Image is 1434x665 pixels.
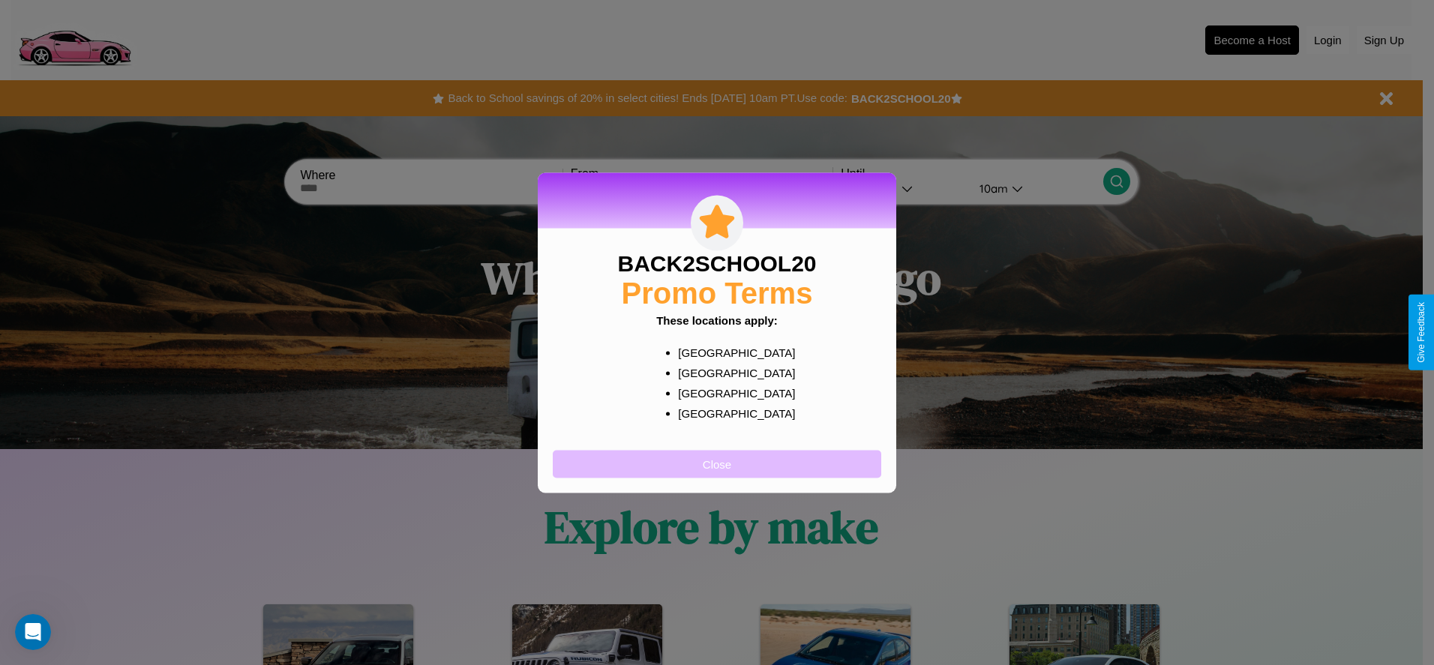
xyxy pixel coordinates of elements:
button: Close [553,450,881,478]
p: [GEOGRAPHIC_DATA] [678,403,785,423]
p: [GEOGRAPHIC_DATA] [678,382,785,403]
div: Give Feedback [1416,302,1426,363]
h2: Promo Terms [622,276,813,310]
p: [GEOGRAPHIC_DATA] [678,362,785,382]
h3: BACK2SCHOOL20 [617,250,816,276]
p: [GEOGRAPHIC_DATA] [678,342,785,362]
b: These locations apply: [656,313,778,326]
iframe: Intercom live chat [15,614,51,650]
